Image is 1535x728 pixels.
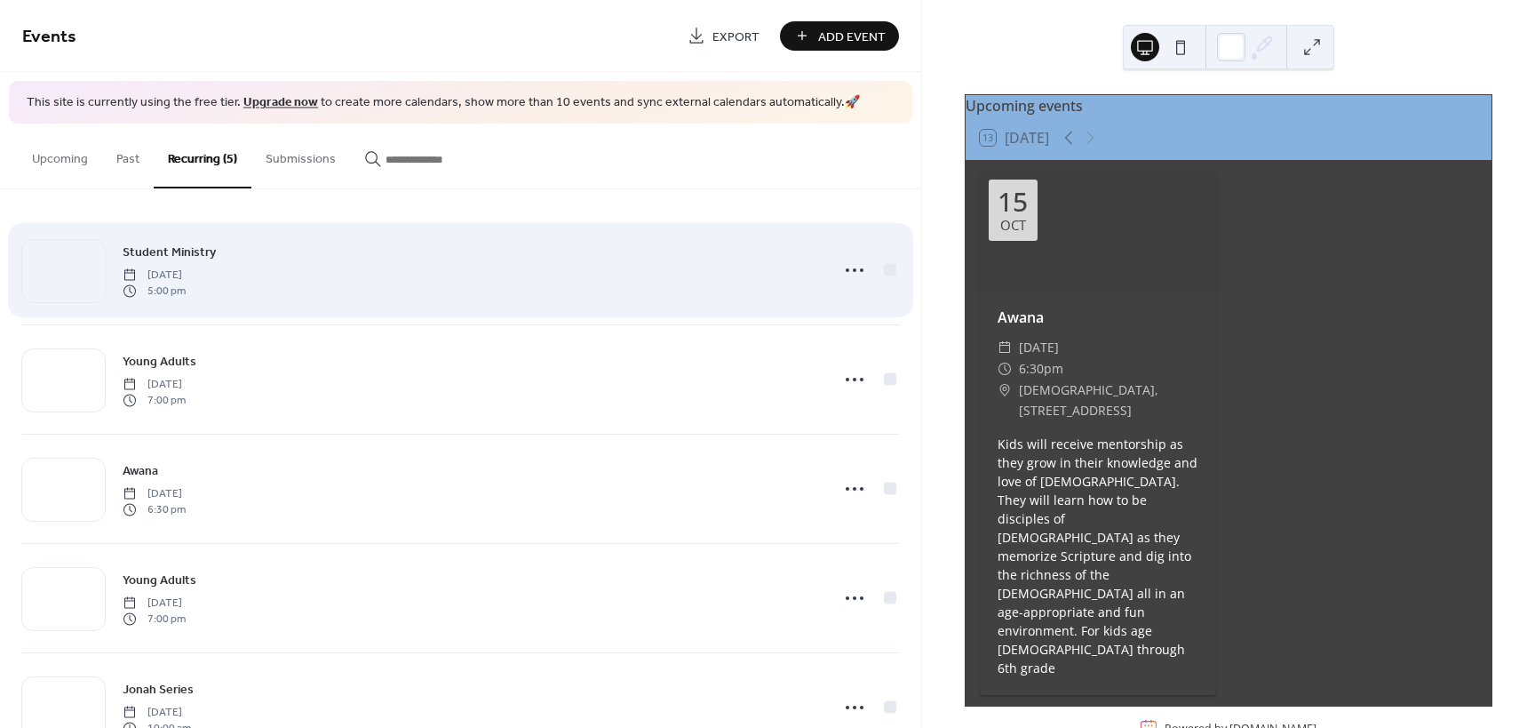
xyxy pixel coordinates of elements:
span: 6:30 pm [123,502,186,518]
a: Young Adults [123,570,196,590]
div: ​ [998,380,1012,401]
span: 7:00 pm [123,612,186,628]
span: Export [712,28,760,46]
span: [DATE] [123,485,186,501]
a: Awana [123,460,158,481]
span: Young Adults [123,352,196,371]
span: Awana [123,461,158,480]
a: Upgrade now [243,91,318,115]
span: [DATE] [123,595,186,611]
div: ​ [998,358,1012,380]
span: [DATE] [123,704,191,720]
button: Upcoming [18,124,102,187]
button: Recurring (5) [154,124,251,188]
span: Jonah Series [123,680,194,699]
span: Events [22,20,76,54]
a: Young Adults [123,351,196,372]
div: ​ [998,337,1012,358]
span: 7:00 pm [123,393,186,409]
span: Young Adults [123,571,196,589]
span: This site is currently using the free tier. to create more calendars, show more than 10 events an... [27,94,860,112]
span: [DATE] [123,376,186,392]
div: Kids will receive mentorship as they grow in their knowledge and love of [DEMOGRAPHIC_DATA]. They... [980,435,1216,677]
a: Export [674,21,773,51]
button: Add Event [780,21,899,51]
span: Add Event [818,28,886,46]
span: [DATE] [123,267,186,283]
a: Student Ministry [123,242,216,262]
span: 5:00 pm [123,284,186,300]
div: 15 [998,188,1028,215]
span: Student Ministry [123,243,216,261]
div: Oct [1000,219,1026,232]
button: Past [102,124,154,187]
span: 6:30pm [1019,358,1063,380]
div: Awana [980,307,1216,328]
button: Submissions [251,124,350,187]
span: [DATE] [1019,337,1059,358]
div: Upcoming events [966,95,1491,116]
a: Jonah Series [123,679,194,700]
span: [DEMOGRAPHIC_DATA], [STREET_ADDRESS] [1019,380,1198,422]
